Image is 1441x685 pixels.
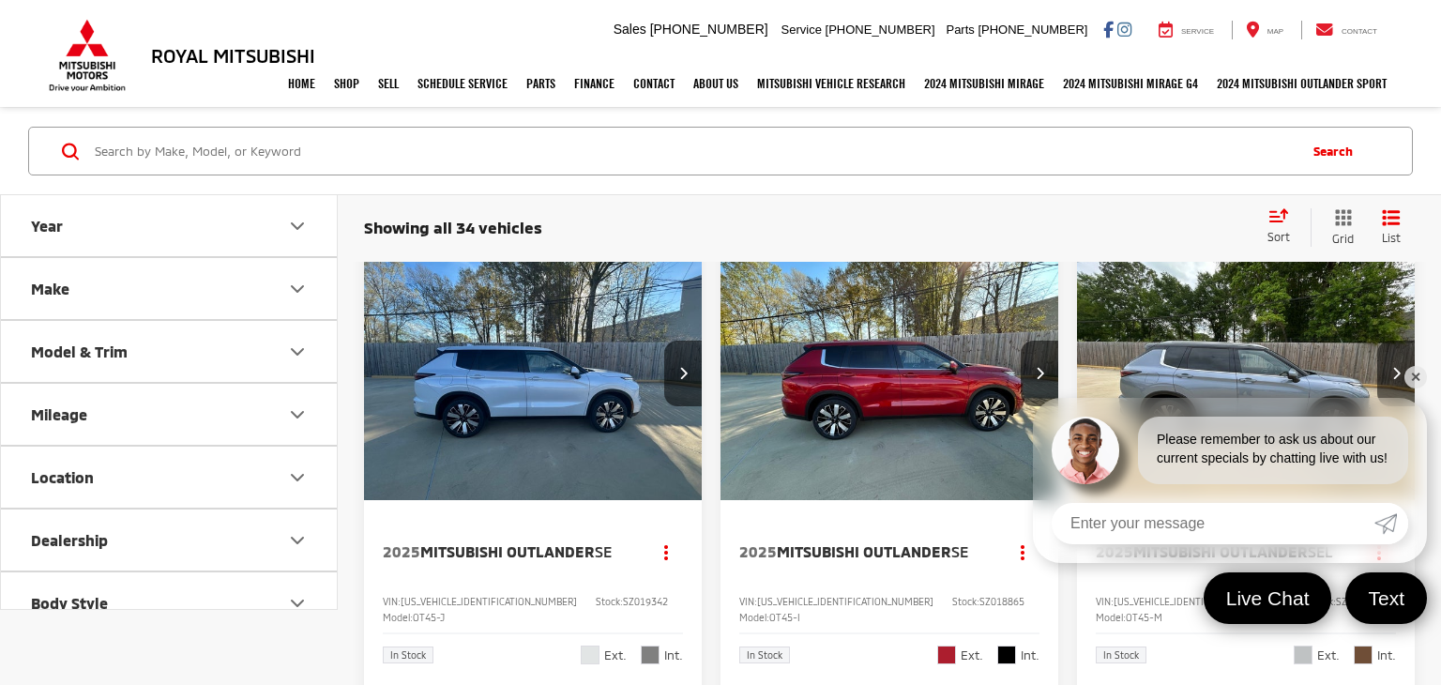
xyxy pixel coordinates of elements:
[1374,503,1408,544] a: Submit
[390,650,426,660] span: In Stock
[739,596,757,607] span: VIN:
[581,646,599,664] span: White Diamond
[565,60,624,107] a: Finance
[401,596,577,607] span: [US_VEHICLE_IDENTIFICATION_NUMBER]
[286,341,309,363] div: Model & Trim
[364,218,542,236] span: Showing all 34 vehicles
[1295,128,1380,175] button: Search
[1,447,339,508] button: LocationLocation
[1382,230,1401,246] span: List
[1294,646,1312,664] span: Moonstone Gray Metallic/Black Roof
[369,60,408,107] a: Sell
[383,596,401,607] span: VIN:
[420,542,595,560] span: Mitsubishi Outlander
[45,19,129,92] img: Mitsubishi
[1232,21,1297,39] a: Map
[1,321,339,382] button: Model & TrimModel & Trim
[517,60,565,107] a: Parts: Opens in a new tab
[1021,341,1058,406] button: Next image
[650,536,683,569] button: Actions
[1052,417,1119,484] img: Agent profile photo
[1181,27,1214,36] span: Service
[1103,650,1139,660] span: In Stock
[1377,341,1415,406] button: Next image
[1258,208,1311,246] button: Select sort value
[1377,647,1396,664] span: Int.
[1204,572,1332,624] a: Live Chat
[1096,596,1114,607] span: VIN:
[1114,596,1290,607] span: [US_VEHICLE_IDENTIFICATION_NUMBER]
[624,60,684,107] a: Contact
[1207,60,1396,107] a: 2024 Mitsubishi Outlander SPORT
[363,246,704,501] img: 2025 Mitsubishi Outlander SE
[1,384,339,445] button: MileageMileage
[664,647,683,664] span: Int.
[720,246,1060,500] div: 2025 Mitsubishi Outlander SE 0
[614,22,646,37] span: Sales
[997,646,1016,664] span: Black
[1217,586,1319,611] span: Live Chat
[915,60,1054,107] a: 2024 Mitsubishi Mirage
[1096,612,1126,623] span: Model:
[1126,612,1162,623] span: OT45-M
[1267,230,1290,243] span: Sort
[604,647,627,664] span: Ext.
[747,650,782,660] span: In Stock
[383,612,413,623] span: Model:
[951,542,968,560] span: SE
[1358,586,1414,611] span: Text
[739,541,988,562] a: 2025Mitsubishi OutlanderSE
[1145,21,1228,39] a: Service
[286,529,309,552] div: Dealership
[383,542,420,560] span: 2025
[1076,246,1417,500] a: 2025 Mitsubishi Outlander SEL2025 Mitsubishi Outlander SEL2025 Mitsubishi Outlander SEL2025 Mitsu...
[1342,27,1377,36] span: Contact
[31,405,87,423] div: Mileage
[1007,536,1039,569] button: Actions
[31,342,128,360] div: Model & Trim
[1,572,339,633] button: Body StyleBody Style
[93,129,1295,174] input: Search by Make, Model, or Keyword
[650,22,768,37] span: [PHONE_NUMBER]
[769,612,800,623] span: OT45-I
[1052,503,1374,544] input: Enter your message
[325,60,369,107] a: Shop
[383,541,631,562] a: 2025Mitsubishi OutlanderSE
[720,246,1060,501] img: 2025 Mitsubishi Outlander SE
[1332,231,1354,247] span: Grid
[279,60,325,107] a: Home
[1,195,339,256] button: YearYear
[739,542,777,560] span: 2025
[1354,646,1373,664] span: Brick Brown
[1301,21,1391,39] a: Contact
[408,60,517,107] a: Schedule Service: Opens in a new tab
[1054,60,1207,107] a: 2024 Mitsubishi Mirage G4
[31,594,108,612] div: Body Style
[664,544,668,559] span: dropdown dots
[1,258,339,319] button: MakeMake
[31,217,63,235] div: Year
[1103,22,1114,37] a: Facebook: Click to visit our Facebook page
[1021,647,1039,664] span: Int.
[952,596,979,607] span: Stock:
[1021,544,1024,559] span: dropdown dots
[748,60,915,107] a: Mitsubishi Vehicle Research
[623,596,668,607] span: SZ019342
[363,246,704,500] div: 2025 Mitsubishi Outlander SE 0
[1368,208,1415,247] button: List View
[961,647,983,664] span: Ext.
[286,215,309,237] div: Year
[286,278,309,300] div: Make
[1336,596,1381,607] span: SZ023634
[664,341,702,406] button: Next image
[739,612,769,623] span: Model:
[595,542,612,560] span: SE
[286,466,309,489] div: Location
[31,531,108,549] div: Dealership
[1317,647,1340,664] span: Ext.
[1138,417,1408,484] div: Please remember to ask us about our current specials by chatting live with us!
[151,45,315,66] h3: Royal Mitsubishi
[1345,572,1427,624] a: Text
[826,23,935,37] span: [PHONE_NUMBER]
[31,468,94,486] div: Location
